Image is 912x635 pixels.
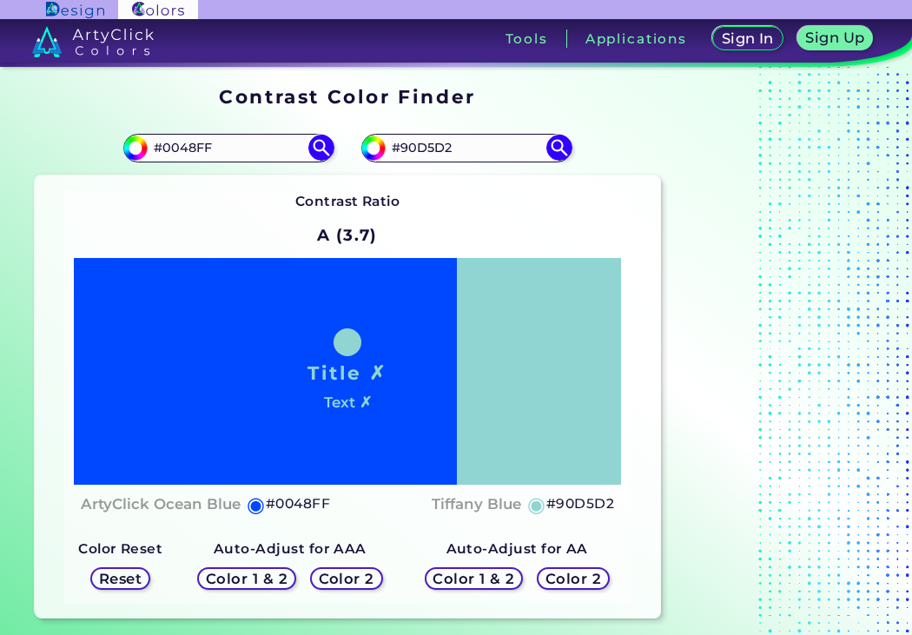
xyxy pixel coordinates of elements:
strong: Auto-Adjust for AA [446,540,588,557]
strong: Auto-Adjust for AAA [214,540,367,557]
input: type color 2.. [386,136,547,160]
h2: A (3.7) [309,216,385,255]
h4: Tiffany Blue [432,492,521,517]
h5: Sign In [724,32,771,45]
h5: Color 1 & 2 [437,572,511,585]
h1: Contrast Color Finder [219,83,475,109]
h5: ◉ [527,494,546,515]
img: logo_artyclick_colors_white.svg [32,26,155,57]
img: ArtyClick Design logo [46,2,104,18]
strong: Contrast Ratio [295,193,400,209]
a: Sign In [716,28,780,50]
h5: #90D5D2 [546,493,614,515]
h5: Sign Up [809,31,862,44]
a: Sign Up [801,28,869,50]
h4: Text ✗ [324,390,372,415]
h5: Reset [101,572,140,585]
strong: Color Reset [78,540,162,557]
h5: #0048FF [266,493,330,515]
h5: ◉ [247,494,266,515]
h5: Color 1 & 2 [209,572,283,585]
h3: Tools [506,32,548,45]
h1: Title ✗ [307,360,387,386]
img: icon search [546,135,572,161]
h4: ArtyClick Ocean Blue [81,492,241,517]
input: type color 1.. [148,136,309,160]
img: icon search [308,135,334,161]
h3: Applications [585,32,687,45]
h5: Color 2 [321,572,372,585]
h5: Color 2 [548,572,598,585]
iframe: Advertisement [668,79,885,625]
